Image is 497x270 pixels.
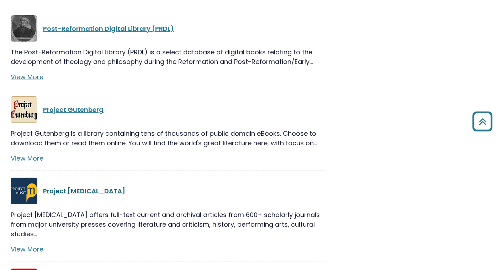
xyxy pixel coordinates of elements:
a: View More [11,72,43,81]
a: Project Gutenberg [43,105,104,114]
p: Project [MEDICAL_DATA] offers full-text current and archival articles from 600+ scholarly journal... [11,210,325,239]
a: View More [11,154,43,163]
a: Project [MEDICAL_DATA] [43,187,125,195]
a: Back to Top [470,115,495,128]
p: The Post-Reformation Digital Library (PRDL) is a select database of digital books relating to the... [11,47,325,66]
a: Post-Reformation Digital Library (PRDL) [43,24,174,33]
p: Project Gutenberg is a library containing tens of thousands of public domain eBooks. Choose to do... [11,129,325,148]
a: View More [11,245,43,254]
